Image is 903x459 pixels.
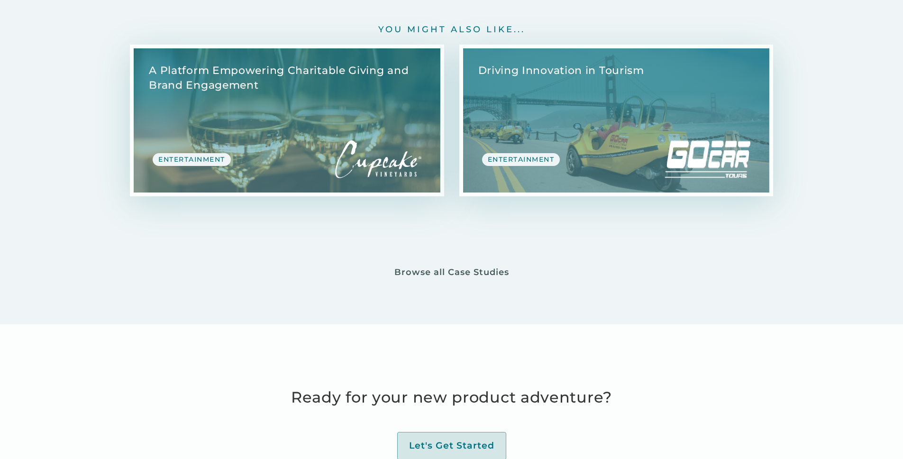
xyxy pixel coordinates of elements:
[134,48,440,193] a: View Case Study
[409,440,494,452] div: Let's Get Started
[394,267,509,278] div: Browse all Case Studies
[378,24,525,35] h2: You Might also like...
[291,385,612,409] h2: Ready for your new product adventure?
[394,266,510,278] a: Browse all Case Studies
[463,48,769,193] a: View Case Study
